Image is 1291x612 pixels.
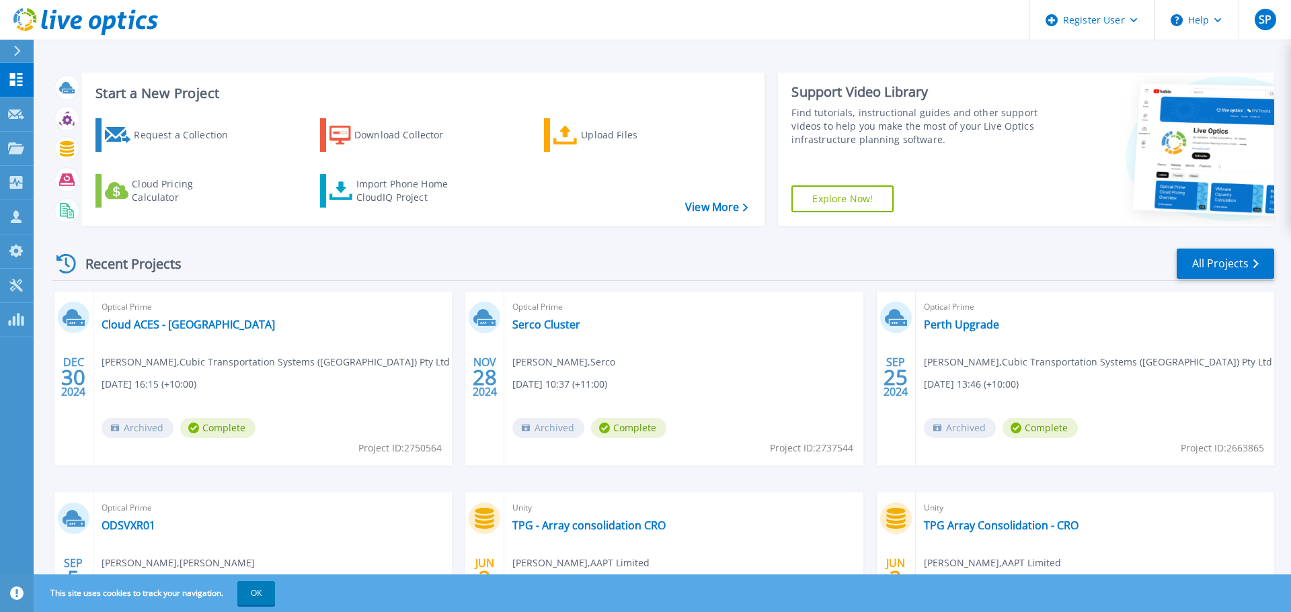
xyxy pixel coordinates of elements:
[102,377,196,392] span: [DATE] 16:15 (+10:00)
[61,371,85,383] span: 30
[791,106,1044,146] div: Find tutorials, instructional guides and other support videos to help you make the most of your L...
[102,418,173,438] span: Archived
[1259,14,1272,25] span: SP
[884,371,908,383] span: 25
[61,353,86,402] div: DEC 2024
[354,122,462,148] div: Download Collector
[102,318,275,331] a: Cloud ACES - [GEOGRAPHIC_DATA]
[544,118,694,152] a: Upload Files
[358,441,442,455] span: Project ID: 2750564
[67,572,79,584] span: 5
[512,418,584,438] span: Archived
[134,122,241,148] div: Request a Collection
[770,441,853,455] span: Project ID: 2737544
[237,581,275,605] button: OK
[512,318,580,331] a: Serco Cluster
[924,418,996,438] span: Archived
[52,247,200,280] div: Recent Projects
[102,519,155,532] a: ODSVXR01
[1177,249,1274,279] a: All Projects
[883,554,908,603] div: JUN 2024
[479,572,491,584] span: 3
[102,556,255,570] span: [PERSON_NAME] , [PERSON_NAME]
[356,177,461,204] div: Import Phone Home CloudIQ Project
[95,86,748,101] h3: Start a New Project
[924,556,1061,570] span: [PERSON_NAME] , AAPT Limited
[180,418,256,438] span: Complete
[512,300,855,314] span: Optical Prime
[685,201,748,214] a: View More
[37,581,275,605] span: This site uses cookies to track your navigation.
[512,377,607,392] span: [DATE] 10:37 (+11:00)
[924,300,1266,314] span: Optical Prime
[890,572,902,584] span: 3
[102,355,450,369] span: [PERSON_NAME] , Cubic Transportation Systems ([GEOGRAPHIC_DATA]) Pty Ltd
[95,118,245,152] a: Request a Collection
[924,355,1272,369] span: [PERSON_NAME] , Cubic Transportation Systems ([GEOGRAPHIC_DATA]) Pty Ltd
[472,554,498,603] div: JUN 2024
[102,500,444,515] span: Optical Prime
[512,556,650,570] span: [PERSON_NAME] , AAPT Limited
[473,371,497,383] span: 28
[924,500,1266,515] span: Unity
[791,83,1044,101] div: Support Video Library
[591,418,666,438] span: Complete
[883,353,908,402] div: SEP 2024
[791,185,894,212] a: Explore Now!
[1003,418,1078,438] span: Complete
[61,554,86,603] div: SEP 2024
[512,500,855,515] span: Unity
[512,355,615,369] span: [PERSON_NAME] , Serco
[924,519,1079,532] a: TPG Array Consolidation - CRO
[132,177,239,204] div: Cloud Pricing Calculator
[512,519,666,532] a: TPG - Array consolidation CRO
[320,118,470,152] a: Download Collector
[1181,441,1264,455] span: Project ID: 2663865
[581,122,689,148] div: Upload Files
[95,174,245,208] a: Cloud Pricing Calculator
[924,318,999,331] a: Perth Upgrade
[924,377,1019,392] span: [DATE] 13:46 (+10:00)
[102,300,444,314] span: Optical Prime
[472,353,498,402] div: NOV 2024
